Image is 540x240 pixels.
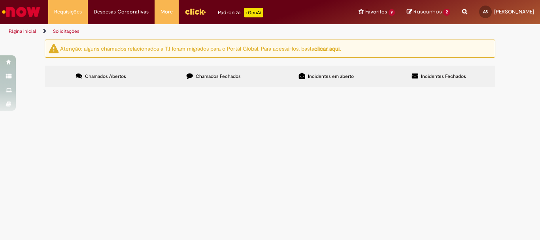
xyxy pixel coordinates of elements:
span: 2 [443,9,450,16]
a: Rascunhos [407,8,450,16]
div: Padroniza [218,8,263,17]
span: Incidentes Fechados [421,73,466,79]
span: [PERSON_NAME] [494,8,534,15]
ul: Trilhas de página [6,24,354,39]
p: +GenAi [244,8,263,17]
img: click_logo_yellow_360x200.png [185,6,206,17]
a: clicar aqui. [314,45,341,52]
ng-bind-html: Atenção: alguns chamados relacionados a T.I foram migrados para o Portal Global. Para acessá-los,... [60,45,341,52]
span: Chamados Abertos [85,73,126,79]
span: Favoritos [365,8,387,16]
span: AS [483,9,488,14]
span: Requisições [54,8,82,16]
span: Chamados Fechados [196,73,241,79]
span: Rascunhos [413,8,442,15]
a: Página inicial [9,28,36,34]
span: 9 [389,9,395,16]
span: Incidentes em aberto [308,73,354,79]
span: Despesas Corporativas [94,8,149,16]
a: Solicitações [53,28,79,34]
img: ServiceNow [1,4,42,20]
span: More [160,8,173,16]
